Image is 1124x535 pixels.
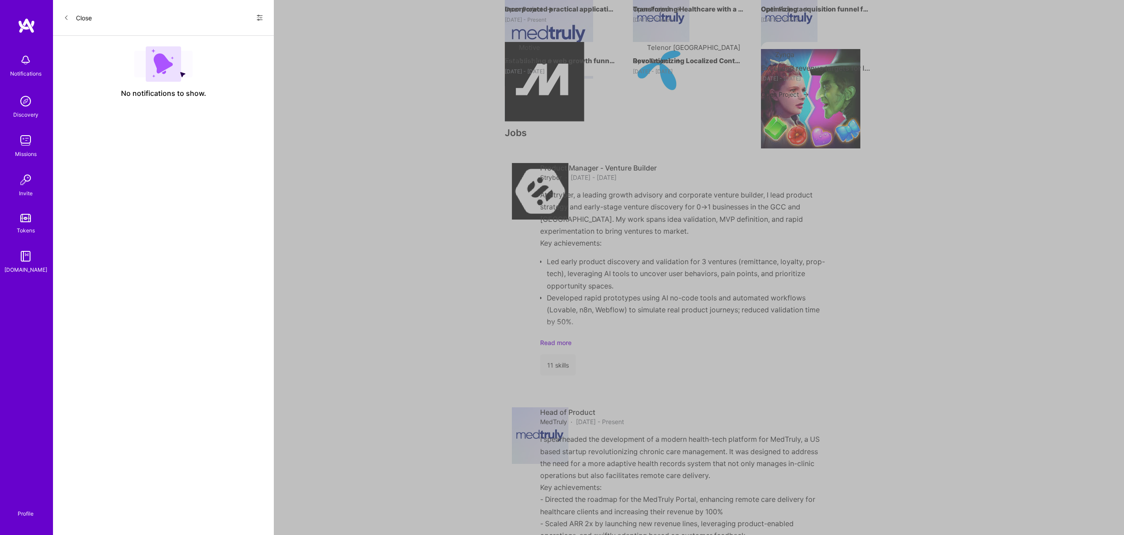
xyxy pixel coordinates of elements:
a: Profile [15,500,37,517]
img: discovery [17,92,34,110]
span: No notifications to show. [121,89,206,98]
img: guide book [17,247,34,265]
div: Missions [15,149,37,159]
button: Close [64,11,92,25]
img: bell [17,51,34,69]
div: Profile [18,509,34,517]
div: Discovery [13,110,38,119]
div: Tokens [17,226,35,235]
img: teamwork [17,132,34,149]
img: logo [18,18,35,34]
img: empty [134,46,193,82]
div: Notifications [10,69,42,78]
div: [DOMAIN_NAME] [4,265,47,274]
img: Invite [17,171,34,189]
img: tokens [20,214,31,222]
div: Invite [19,189,33,198]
